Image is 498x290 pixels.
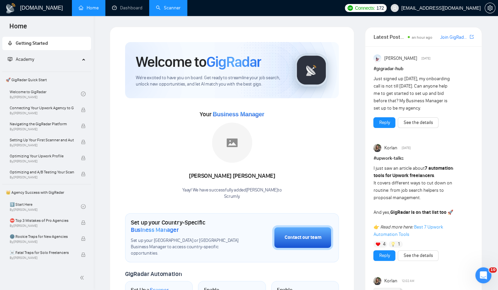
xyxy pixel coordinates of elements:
[206,53,261,71] span: GigRadar
[10,105,74,111] span: Connecting Your Upwork Agency to GigRadar
[10,199,81,214] a: 1️⃣ Start HereBy[PERSON_NAME]
[212,123,252,163] img: placeholder.png
[81,172,86,176] span: lock
[125,270,182,278] span: GigRadar Automation
[355,4,375,12] span: Connects:
[81,252,86,257] span: lock
[380,224,413,230] em: Read more here:
[81,220,86,225] span: lock
[8,57,12,61] span: fund-projection-screen
[3,73,90,87] span: 🚀 GigRadar Quick Start
[485,5,495,11] a: setting
[182,187,282,200] div: Yaay! We have successfully added [PERSON_NAME] to
[3,186,90,199] span: 👑 Agency Success with GigRadar
[10,127,74,131] span: By [PERSON_NAME]
[2,37,91,50] li: Getting Started
[384,144,397,152] span: Korlan
[392,6,397,10] span: user
[373,165,454,238] div: I just saw an article about . It covers different ways to cut down on routine: from job search he...
[376,242,380,247] img: ❤️
[112,5,142,11] a: dashboardDashboard
[10,137,74,143] span: Setting Up Your First Scanner and Auto-Bidder
[373,144,381,152] img: Korlan
[390,209,446,215] strong: GigRadar is on that list too
[398,250,438,261] button: See the details
[213,111,264,118] span: Business Manager
[81,236,86,241] span: lock
[10,256,74,260] span: By [PERSON_NAME]
[8,41,12,45] span: rocket
[16,56,34,62] span: Academy
[373,33,406,41] span: Latest Posts from the GigRadar Community
[10,175,74,179] span: By [PERSON_NAME]
[81,108,86,112] span: lock
[284,234,321,241] div: Contact our team
[10,249,74,256] span: ☠️ Fatal Traps for Solo Freelancers
[156,5,181,11] a: searchScanner
[470,34,474,39] span: export
[384,277,397,285] span: Korlan
[80,274,86,281] span: double-left
[4,21,32,35] span: Home
[391,242,395,247] img: 💡
[131,238,239,257] span: Set up your [GEOGRAPHIC_DATA] or [GEOGRAPHIC_DATA] Business Manager to access country-specific op...
[475,267,491,283] iframe: Intercom live chat
[347,5,353,11] img: upwork-logo.png
[79,5,99,11] a: homeHome
[373,250,395,261] button: Reply
[5,3,16,14] img: logo
[440,34,468,41] a: Join GigRadar Slack Community
[10,224,74,228] span: By [PERSON_NAME]
[379,252,390,259] a: Reply
[373,75,454,112] div: Just signed up [DATE], my onboarding call is not till [DATE]. Can anyone help me to get started t...
[398,117,438,128] button: See the details
[403,252,433,259] a: See the details
[373,277,381,285] img: Korlan
[10,111,74,115] span: By [PERSON_NAME]
[402,145,411,151] span: [DATE]
[10,87,81,101] a: Welcome to GigRadarBy[PERSON_NAME]
[421,55,430,61] span: [DATE]
[136,53,261,71] h1: Welcome to
[81,204,86,209] span: check-circle
[10,153,74,159] span: Optimizing Your Upwork Profile
[81,92,86,96] span: check-circle
[10,121,74,127] span: Navigating the GigRadar Platform
[16,40,48,46] span: Getting Started
[447,209,453,215] span: 🚀
[81,156,86,160] span: lock
[10,233,74,240] span: 🌚 Rookie Traps for New Agencies
[373,54,381,62] img: Anisuzzaman Khan
[373,224,379,230] span: 👉
[182,170,282,182] div: [PERSON_NAME] [PERSON_NAME]
[398,241,400,248] span: 1
[10,169,74,175] span: Optimizing and A/B Testing Your Scanner for Better Results
[379,119,390,126] a: Reply
[200,111,264,118] span: Your
[10,265,74,272] span: ❌ How to get banned on Upwork
[485,3,495,13] button: setting
[403,119,433,126] a: See the details
[383,241,386,248] span: 4
[81,140,86,144] span: lock
[485,5,495,11] span: setting
[131,226,179,234] span: Business Manager
[131,219,239,234] h1: Set up your Country-Specific
[81,124,86,128] span: lock
[373,65,474,72] h1: # gigradar-hub
[384,55,417,62] span: [PERSON_NAME]
[489,267,497,273] span: 10
[373,155,474,162] h1: # upwork-talks
[10,143,74,147] span: By [PERSON_NAME]
[373,117,395,128] button: Reply
[272,225,333,250] button: Contact our team
[376,4,384,12] span: 172
[8,56,34,62] span: Academy
[470,34,474,40] a: export
[295,53,328,87] img: gigradar-logo.png
[10,240,74,244] span: By [PERSON_NAME]
[10,217,74,224] span: ⛔ Top 3 Mistakes of Pro Agencies
[136,75,284,88] span: We're excited to have you on board. Get ready to streamline your job search, unlock new opportuni...
[182,193,282,200] p: Scrumly .
[402,278,414,284] span: 12:02 AM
